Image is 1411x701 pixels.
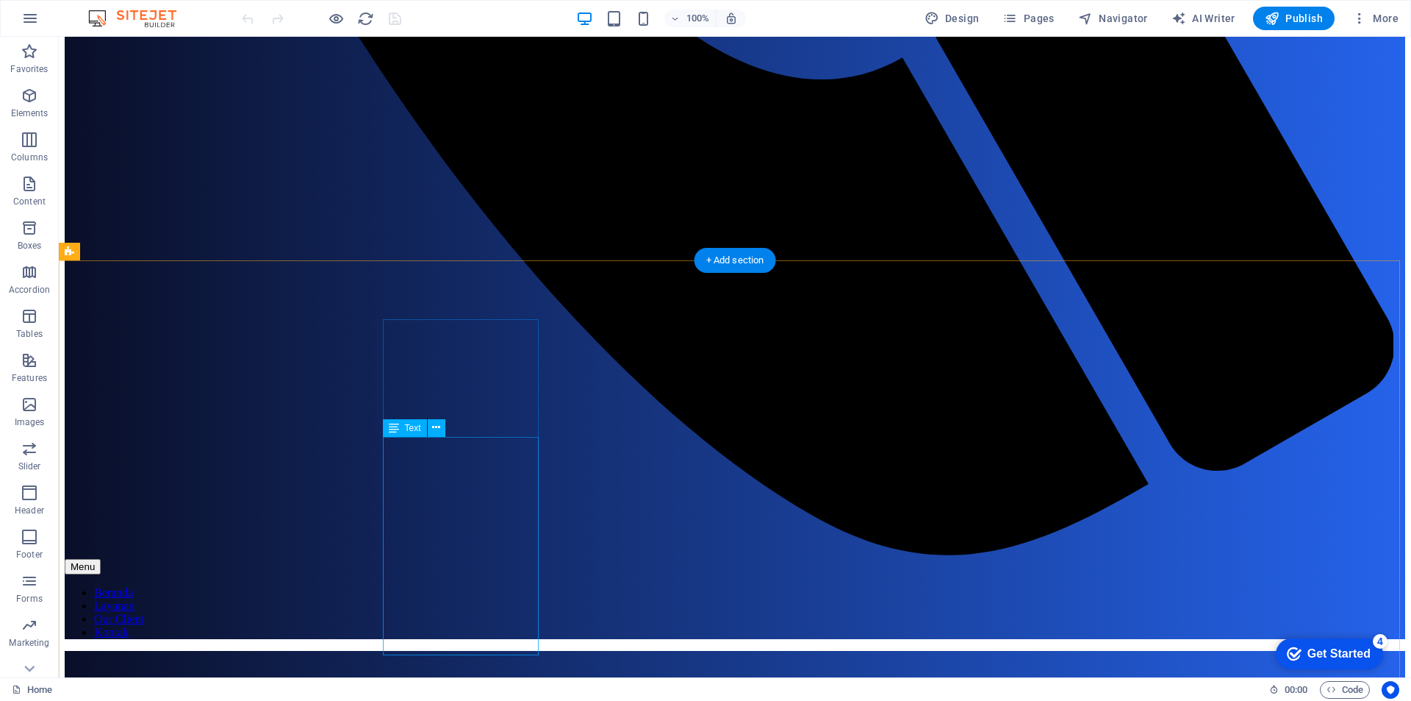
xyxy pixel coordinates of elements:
[13,196,46,207] p: Content
[924,11,980,26] span: Design
[327,10,345,27] button: Click here to leave preview mode and continue editing
[664,10,717,27] button: 100%
[16,549,43,561] p: Footer
[10,63,48,75] p: Favorites
[1171,11,1235,26] span: AI Writer
[919,7,985,30] button: Design
[12,681,52,699] a: Click to cancel selection. Double-click to open Pages
[1072,7,1154,30] button: Navigator
[18,460,41,472] p: Slider
[1269,681,1308,699] h6: Session time
[16,593,43,605] p: Forms
[16,328,43,340] p: Tables
[1352,11,1399,26] span: More
[1346,7,1404,30] button: More
[1285,681,1307,699] span: 00 00
[1295,684,1297,695] span: :
[686,10,710,27] h6: 100%
[1382,681,1399,699] button: Usercentrics
[12,372,47,384] p: Features
[11,152,48,163] p: Columns
[356,10,374,27] button: reload
[11,107,49,119] p: Elements
[997,7,1060,30] button: Pages
[1320,681,1370,699] button: Code
[694,248,776,273] div: + Add section
[12,7,119,38] div: Get Started 4 items remaining, 20% complete
[15,416,45,428] p: Images
[725,12,738,25] i: On resize automatically adjust zoom level to fit chosen device.
[1002,11,1054,26] span: Pages
[1253,7,1335,30] button: Publish
[919,7,985,30] div: Design (Ctrl+Alt+Y)
[1166,7,1241,30] button: AI Writer
[109,3,123,18] div: 4
[357,10,374,27] i: Reload page
[9,284,50,296] p: Accordion
[1326,681,1363,699] span: Code
[85,10,195,27] img: Editor Logo
[43,16,107,29] div: Get Started
[9,637,49,649] p: Marketing
[15,505,44,516] p: Header
[405,424,421,433] span: Text
[1265,11,1323,26] span: Publish
[1078,11,1148,26] span: Navigator
[18,240,42,252] p: Boxes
